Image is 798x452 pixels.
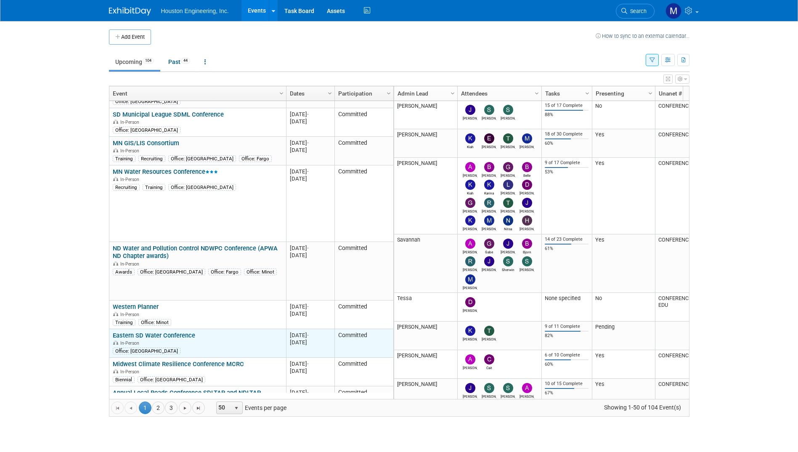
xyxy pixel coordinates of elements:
[592,350,655,379] td: Yes
[168,155,236,162] div: Office: [GEOGRAPHIC_DATA]
[192,401,205,414] a: Go to the last page
[290,332,331,339] div: [DATE]
[463,336,477,341] div: Kyle Werning
[482,226,496,231] div: Matteo Bellazzini
[338,86,388,101] a: Participation
[545,103,589,109] div: 15 of 17 Complete
[290,139,331,146] div: [DATE]
[463,115,477,120] div: Josh Johnson
[334,165,393,242] td: Committed
[161,8,229,14] span: Houston Engineering, Inc.
[501,226,515,231] div: Nitsa Dereskos
[482,172,496,178] div: Bret Zimmerman
[482,144,496,149] div: Erik Nelson
[109,29,151,45] button: Add Event
[113,340,118,345] img: In-Person Event
[647,90,654,97] span: Column Settings
[501,115,515,120] div: Sam Trebilcock
[596,33,689,39] a: How to sync to an external calendar...
[465,354,475,364] img: Alex Schmidt
[503,383,513,393] img: Sam Trebilcock
[522,215,532,226] img: Haley Plessel
[278,90,285,97] span: Column Settings
[179,401,191,414] a: Go to the next page
[465,256,475,266] img: Rusten Roteliuk
[239,155,272,162] div: Office: Fargo
[532,86,541,99] a: Column Settings
[113,261,118,266] img: In-Person Event
[596,86,650,101] a: Presenting
[233,405,240,412] span: select
[592,101,655,129] td: No
[503,133,513,144] img: Tanner Wilson
[503,105,513,115] img: Sam Trebilcock
[465,162,475,172] img: Alex Schmidt
[583,86,592,99] a: Column Settings
[326,90,333,97] span: Column Settings
[520,393,534,399] div: Adam Walker
[482,208,496,213] div: Rachel Olm
[501,190,515,195] div: Lisa Odens
[522,162,532,172] img: Belle Reeve
[143,184,165,191] div: Training
[545,324,589,330] div: 9 of 11 Complete
[113,319,135,326] div: Training
[114,405,121,412] span: Go to the first page
[461,86,536,101] a: Attendees
[127,405,134,412] span: Go to the previous page
[120,261,142,267] span: In-Person
[113,360,244,368] a: Midwest Climate Resilience Conference MCRC
[205,401,295,414] span: Events per page
[277,86,286,99] a: Column Settings
[398,86,452,101] a: Admin Lead
[120,312,142,317] span: In-Person
[520,266,534,272] div: Sarah Sesselman
[290,146,331,154] div: [DATE]
[394,379,457,407] td: [PERSON_NAME]
[596,401,689,413] span: Showing 1-50 of 104 Event(s)
[290,168,331,175] div: [DATE]
[165,401,178,414] a: 3
[482,190,496,195] div: Karina Hanson
[522,198,532,208] img: Josephine Khan
[113,303,159,311] a: Western Planner
[484,354,494,364] img: Cait Caswell
[113,120,118,124] img: In-Person Event
[334,242,393,300] td: Committed
[463,364,477,370] div: Alex Schmidt
[463,172,477,178] div: Alex Schmidt
[465,297,475,307] img: Donna Bye
[290,303,331,310] div: [DATE]
[113,332,195,339] a: Eastern SD Water Conference
[501,266,515,272] div: Sherwin Wanner
[307,168,309,175] span: -
[484,180,494,190] img: Karina Hanson
[290,360,331,367] div: [DATE]
[290,86,329,101] a: Dates
[465,383,475,393] img: Josh Johnson
[484,215,494,226] img: Matteo Bellazzini
[113,148,118,152] img: In-Person Event
[655,379,718,407] td: CONFERENCE-0008
[616,4,655,19] a: Search
[394,129,457,158] td: [PERSON_NAME]
[307,361,309,367] span: -
[482,249,496,254] div: Gabe Bladow
[290,118,331,125] div: [DATE]
[290,310,331,317] div: [DATE]
[503,239,513,249] img: Joe Reiter
[484,383,494,393] img: Stan Hanson
[334,329,393,358] td: Committed
[545,390,589,396] div: 67%
[113,389,261,396] a: Annual Local Roads Conference SDLTAP and NDLTAP
[307,332,309,338] span: -
[503,215,513,226] img: Nitsa Dereskos
[522,133,532,144] img: Megan Otten
[482,336,496,341] div: Thomas Eskro
[125,401,137,414] a: Go to the previous page
[394,322,457,350] td: [PERSON_NAME]
[584,90,591,97] span: Column Settings
[138,376,205,383] div: Office: [GEOGRAPHIC_DATA]
[208,269,241,275] div: Office: Fargo
[655,101,718,129] td: CONFERENCE-0019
